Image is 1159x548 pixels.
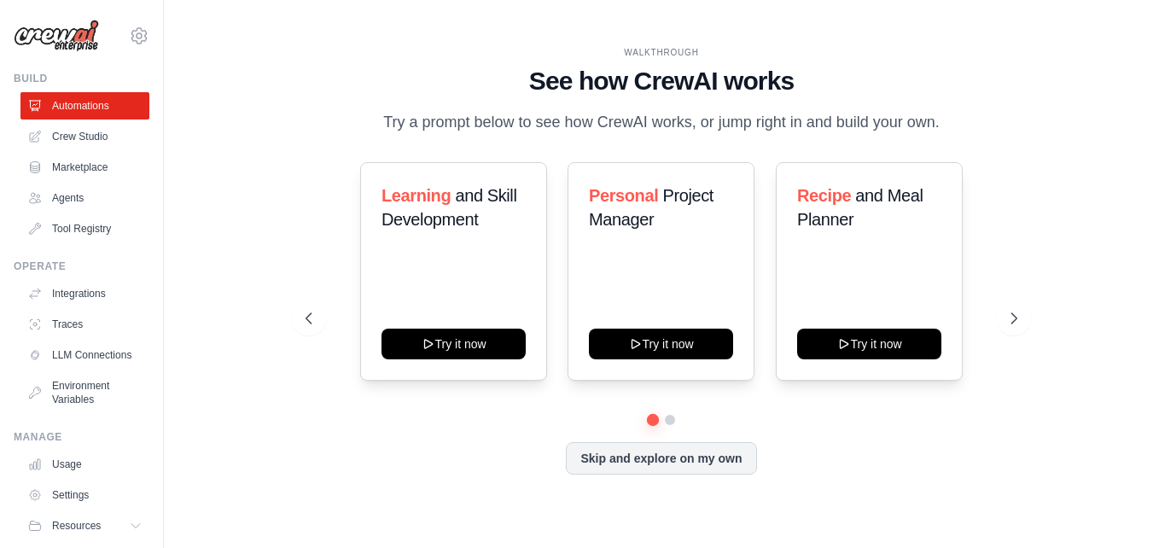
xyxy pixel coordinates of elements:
a: Traces [20,311,149,338]
a: Usage [20,451,149,478]
button: Resources [20,512,149,539]
button: Try it now [381,329,526,359]
span: Personal [589,186,658,205]
a: Automations [20,92,149,120]
a: LLM Connections [20,341,149,369]
img: Logo [14,20,99,52]
div: WALKTHROUGH [306,46,1017,59]
a: Settings [20,481,149,509]
button: Try it now [589,329,733,359]
span: Recipe [797,186,851,205]
a: Agents [20,184,149,212]
a: Integrations [20,280,149,307]
a: Crew Studio [20,123,149,150]
div: Manage [14,430,149,444]
span: and Meal Planner [797,186,923,229]
button: Skip and explore on my own [566,442,756,475]
span: Learning [381,186,451,205]
a: Environment Variables [20,372,149,413]
a: Marketplace [20,154,149,181]
p: Try a prompt below to see how CrewAI works, or jump right in and build your own. [375,110,948,135]
div: Operate [14,259,149,273]
a: Tool Registry [20,215,149,242]
div: Build [14,72,149,85]
h1: See how CrewAI works [306,66,1017,96]
button: Try it now [797,329,941,359]
span: Resources [52,519,101,533]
